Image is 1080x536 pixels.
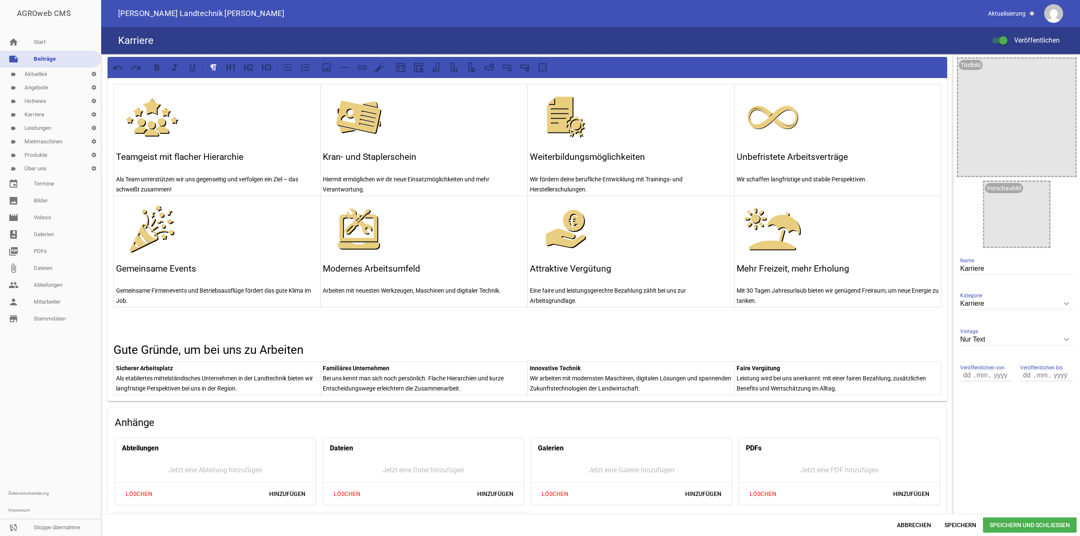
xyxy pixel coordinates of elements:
[8,246,19,256] i: picture_as_pdf
[87,81,101,94] i: settings
[116,86,188,149] img: gvmolmben1rpsjnmc0zlzovrd4w6bhszlzjmheef.2000.png
[330,442,353,455] h4: Dateien
[959,60,983,70] div: Titelbild
[327,486,367,501] span: Löschen
[737,151,939,164] h3: Unbefristete Arbeitsverträge
[116,197,188,261] img: 3fdis7qoowxcciqq2jdja2dwwmiovlnwbsmw27jb.2000.png
[530,151,732,164] h3: Weiterbildungsmöglichkeiten
[116,373,318,393] p: Als etabliertes mittelständisches Unternehmen in der Landtechnik bieten wir langfristige Perspekt...
[985,183,1023,193] div: Vorschaubild
[678,486,728,501] span: Hinzufügen
[122,442,159,455] h4: Abteilungen
[115,458,316,482] div: Jetzt eine Abteilung hinzufügen
[983,517,1077,533] span: Speichern und Schließen
[886,486,936,501] span: Hinzufügen
[1060,333,1073,346] i: keyboard_arrow_down
[116,262,318,276] h3: Gemeinsame Events
[11,99,16,104] i: label
[323,262,525,276] h3: Modernes Arbeitsumfeld
[8,229,19,240] i: photo_album
[116,365,173,372] strong: Sicherer Arbeitsplatz
[323,151,525,164] h3: Kran- und Staplerschein
[742,486,783,501] span: Löschen
[11,85,16,91] i: label
[890,517,938,533] span: Abbrechen
[11,153,16,158] i: label
[8,314,19,324] i: store_mall_directory
[87,121,101,135] i: settings
[530,286,732,306] p: Eine faire und leistungsgerechte Bezahlung zählt bei uns zur Arbeitsgrundlage.
[8,179,19,189] i: event
[8,523,19,533] i: sync_disabled
[531,458,732,482] div: Jetzt eine Galerie hinzufügen
[975,370,990,381] input: mm
[323,86,395,149] img: sdy6wutqfiahqvzone7figcyssrhj0f34ah5idvc.2000.png
[8,280,19,290] i: people
[323,286,525,296] p: Arbeiten mit neuesten Werkzeugen, Maschinen und digitaler Technik.
[737,86,809,149] img: rmbnrhi0usih78eofm6lha1och35novzxv5q6svo.2000.png
[960,370,975,381] input: dd
[530,86,602,149] img: 9uh02rvptcgagjppumbq5xkgcws4uiwuq2wfnrwd.2000.png
[530,197,602,261] img: 6yd1giblc5csysktterunjlgg1etbesc78xvwyof.2000.png
[746,442,761,455] h4: PDFs
[538,442,564,455] h4: Galerien
[87,148,101,162] i: settings
[8,54,19,64] i: note
[118,10,284,17] span: [PERSON_NAME] Landtechnik [PERSON_NAME]
[87,67,101,81] i: settings
[116,151,318,164] h3: Teamgeist mit flacher Hierarchie
[87,94,101,108] i: settings
[323,365,389,372] strong: Familiäres Unternehmen
[116,174,318,194] p: Als Team unterstützen wir uns gegenseitig und verfolgen ein Ziel – das schweißt zusammen!
[87,162,101,175] i: settings
[739,458,940,482] div: Jetzt eine PDF hinzufügen
[1020,370,1034,381] input: dd
[470,486,520,501] span: Hinzufügen
[737,197,809,261] img: duo7glad62dotzj1pjv4xqpc7iymaxgz3mng25dw.2000.png
[116,286,318,306] p: Gemeinsame Firmenevents und Betriebsausflüge fördert das gute Klima im Job.
[530,373,732,393] p: Wir arbeiten mit modernsten Maschinen, digitalen Lösungen und spannenden Zukunftstechnologien der...
[535,486,575,501] span: Löschen
[113,341,941,359] h2: Gute Gründe, um bei uns zu Arbeiten
[737,174,939,184] p: Wir schaffen langfristige und stabile Perspektiven.
[323,373,525,393] p: Bei uns kennt man sich noch persönlich. Flache Hierarchien und kurze Entscheidungswege erleichter...
[11,126,16,131] i: label
[8,213,19,223] i: movie
[1050,370,1071,381] input: yyyy
[530,174,732,194] p: Wir fördern deine berufliche Entwicklung mit Trainings- und Herstellerschulungen.
[8,263,19,273] i: attach_file
[737,262,939,276] h3: Mehr Freizeit, mehr Erholung
[323,458,524,482] div: Jetzt eine Datei hinzufügen
[115,416,940,429] h4: Anhänge
[11,139,16,145] i: label
[118,34,154,47] h4: Karriere
[119,486,159,501] span: Löschen
[11,112,16,118] i: label
[11,166,16,172] i: label
[1004,36,1060,44] span: Veröffentlichen
[323,174,525,194] p: Hiermit ermöglichen wir dir neue Einsatzmöglichkeiten und mehr Verantwortung.
[1060,297,1073,310] i: keyboard_arrow_down
[530,365,580,372] strong: Innovative Technik
[8,196,19,206] i: image
[8,37,19,47] i: home
[323,197,395,261] img: ue5q8nb7x335itbfwwghej5vsfipq5gw93lwhc04.2000.png
[737,365,780,372] strong: Faire Vergütung
[87,108,101,121] i: settings
[938,517,983,533] span: Speichern
[737,286,939,306] p: Mit 30 Tagen Jahresurlaub bieten wir genügend Freiraum, um neue Energie zu tanken.
[990,370,1011,381] input: yyyy
[1020,364,1063,372] span: Veröffentlichen bis
[960,364,1004,372] span: Veröffentlichen von
[8,297,19,307] i: person
[530,262,732,276] h3: Attraktive Vergütung
[11,72,16,77] i: label
[1034,370,1050,381] input: mm
[262,486,312,501] span: Hinzufügen
[87,135,101,148] i: settings
[737,373,939,393] p: Leistung wird bei uns anerkannt: mit einer fairen Bezahlung, zusätzlichen Benefits und Wertschätz...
